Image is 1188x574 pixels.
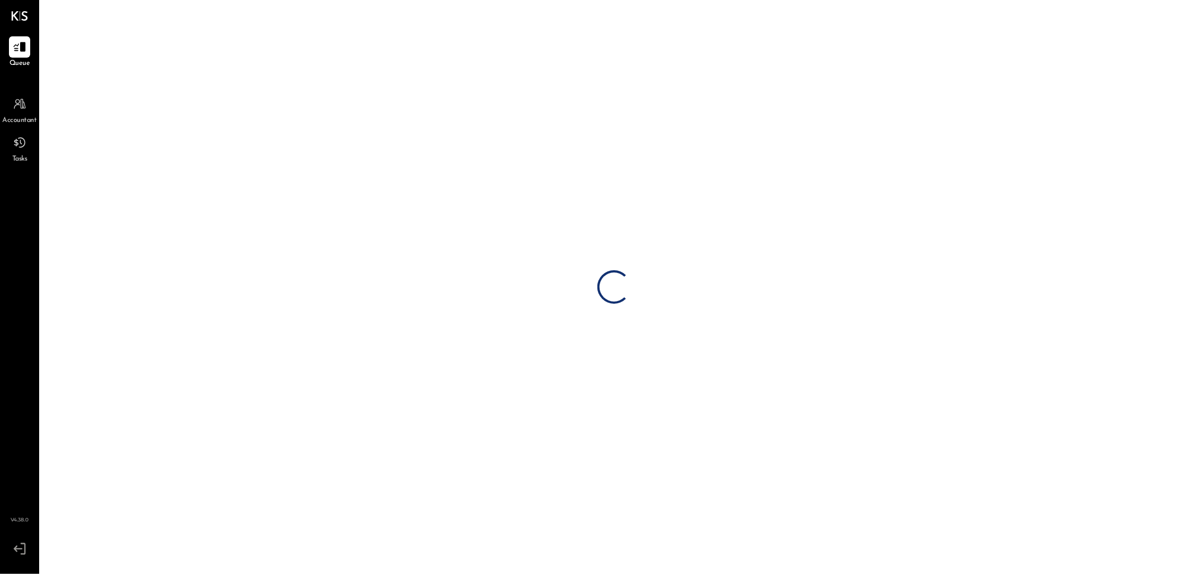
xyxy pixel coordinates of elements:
a: Queue [1,36,39,69]
span: Tasks [12,154,27,164]
span: Accountant [3,116,37,126]
a: Tasks [1,132,39,164]
a: Accountant [1,93,39,126]
span: Queue [10,59,30,69]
